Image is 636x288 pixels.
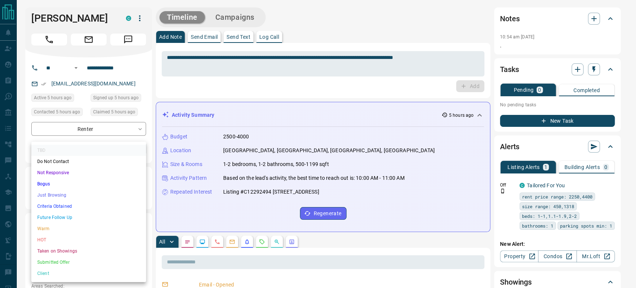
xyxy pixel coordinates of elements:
li: Submitted Offer [31,257,146,268]
li: Client [31,268,146,279]
li: Future Follow Up [31,212,146,223]
li: Just Browsing [31,190,146,201]
li: Bogus [31,178,146,190]
li: Warm [31,223,146,234]
li: Do Not Contact [31,156,146,167]
li: Not Responsive [31,167,146,178]
li: HOT [31,234,146,245]
li: Criteria Obtained [31,201,146,212]
li: Taken on Showings [31,245,146,257]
